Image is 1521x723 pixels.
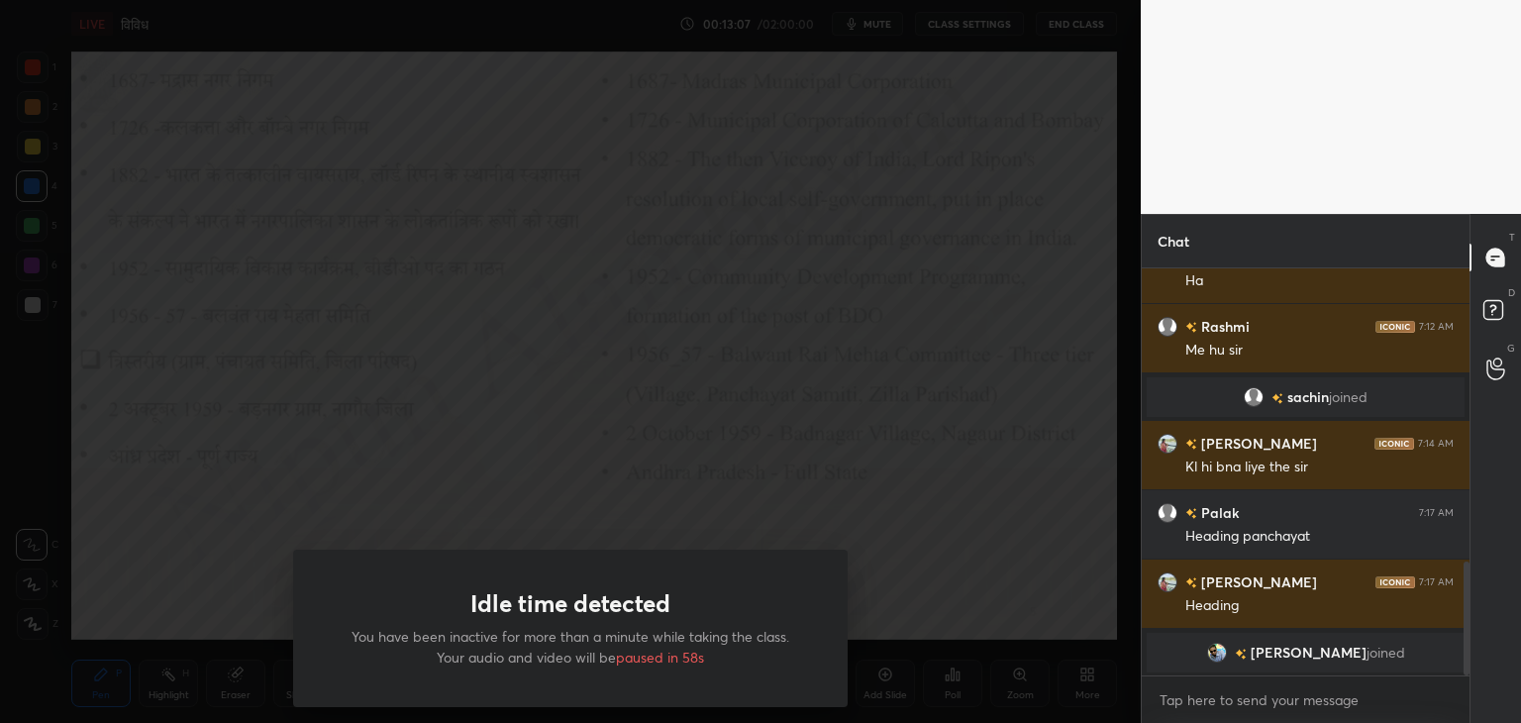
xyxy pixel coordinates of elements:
[1251,645,1367,661] span: [PERSON_NAME]
[1158,434,1177,454] img: 25e9c11cacbc4f0e825a20759ec7bb6d.jpg
[1419,576,1454,588] div: 7:17 AM
[1185,439,1197,450] img: no-rating-badge.077c3623.svg
[1329,389,1368,405] span: joined
[1197,433,1317,454] h6: [PERSON_NAME]
[470,589,670,618] h1: Idle time detected
[1508,285,1515,300] p: D
[1158,572,1177,592] img: 25e9c11cacbc4f0e825a20759ec7bb6d.jpg
[341,626,800,668] p: You have been inactive for more than a minute while taking the class. Your audio and video will be
[1207,643,1227,663] img: 07d37a5c347b4bd0aa0fa0ff00a2a0a8.75569888_3
[1197,316,1250,337] h6: Rashmi
[1185,458,1454,477] div: Kl hi bna liye the sir
[1374,438,1414,450] img: iconic-dark.1390631f.png
[1142,215,1205,267] p: Chat
[1158,503,1177,523] img: default.png
[1185,322,1197,333] img: no-rating-badge.077c3623.svg
[1419,507,1454,519] div: 7:17 AM
[1271,393,1283,404] img: no-rating-badge.077c3623.svg
[1197,502,1239,523] h6: Palak
[1507,341,1515,356] p: G
[1375,576,1415,588] img: iconic-dark.1390631f.png
[1197,571,1317,592] h6: [PERSON_NAME]
[1185,271,1454,291] div: Ha
[1158,317,1177,337] img: default.png
[1375,321,1415,333] img: iconic-dark.1390631f.png
[1509,230,1515,245] p: T
[1235,649,1247,660] img: no-rating-badge.077c3623.svg
[1244,387,1264,407] img: default.png
[1185,508,1197,519] img: no-rating-badge.077c3623.svg
[1287,389,1329,405] span: sachin
[1142,268,1470,676] div: grid
[1418,438,1454,450] div: 7:14 AM
[1185,527,1454,547] div: Heading panchayat
[1185,596,1454,616] div: Heading
[1185,577,1197,588] img: no-rating-badge.077c3623.svg
[1419,321,1454,333] div: 7:12 AM
[616,648,704,667] span: paused in 58s
[1185,341,1454,361] div: Me hu sir
[1367,645,1405,661] span: joined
